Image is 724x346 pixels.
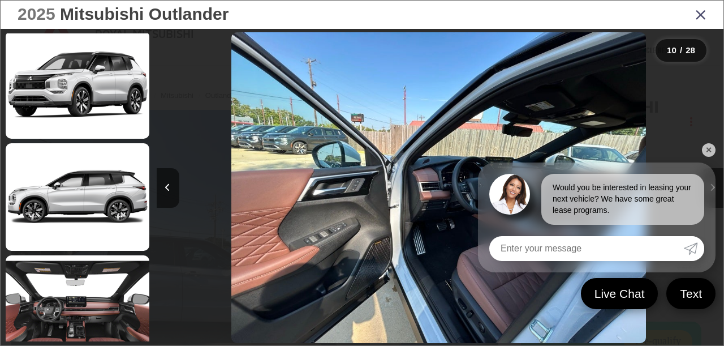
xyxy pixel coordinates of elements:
[684,236,704,261] a: Submit
[231,32,646,344] img: 2025 Mitsubishi Outlander SEL
[686,45,695,55] span: 28
[674,286,708,301] span: Text
[489,174,530,215] img: Agent profile photo
[18,5,55,23] span: 2025
[60,5,229,23] span: Mitsubishi Outlander
[679,46,683,54] span: /
[581,278,658,309] a: Live Chat
[155,32,722,344] div: 2025 Mitsubishi Outlander SEL 9
[695,7,706,22] i: Close gallery
[666,278,716,309] a: Text
[4,142,150,252] img: 2025 Mitsubishi Outlander SEL
[589,286,650,301] span: Live Chat
[157,168,179,208] button: Previous image
[701,168,723,208] button: Next image
[541,174,704,225] div: Would you be interested in leasing your next vehicle? We have some great lease programs.
[4,30,150,140] img: 2025 Mitsubishi Outlander SEL
[667,45,676,55] span: 10
[489,236,684,261] input: Enter your message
